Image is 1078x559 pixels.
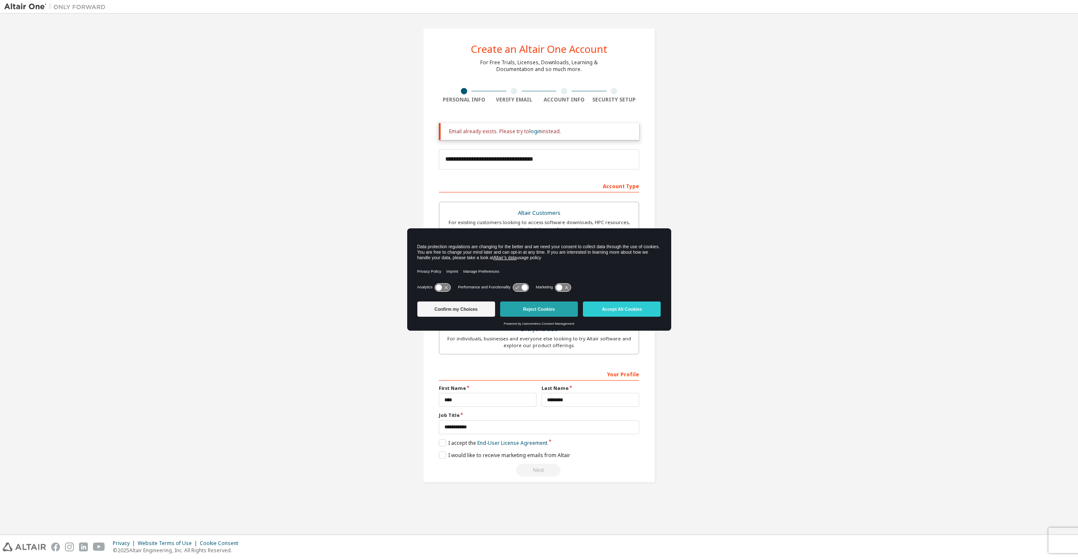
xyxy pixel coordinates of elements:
div: Security Setup [589,96,640,103]
p: © 2025 Altair Engineering, Inc. All Rights Reserved. [113,547,243,554]
div: Create an Altair One Account [471,44,607,54]
a: login [529,128,542,135]
div: Privacy [113,540,138,547]
div: Cookie Consent [200,540,243,547]
label: First Name [439,385,536,392]
a: End-User License Agreement [477,439,547,447]
div: Account Info [539,96,589,103]
label: Last Name [542,385,639,392]
img: instagram.svg [65,543,74,551]
div: For individuals, businesses and everyone else looking to try Altair software and explore our prod... [444,335,634,349]
div: Verify Email [489,96,539,103]
label: I accept the [439,439,547,447]
div: Account Type [439,179,639,192]
div: Email already exists. Please try to instead. [449,128,632,135]
div: Email already exists [439,464,639,477]
div: Your Profile [439,367,639,381]
img: facebook.svg [51,543,60,551]
img: linkedin.svg [79,543,88,551]
div: Personal Info [439,96,489,103]
label: Job Title [439,412,639,419]
div: For existing customers looking to access software downloads, HPC resources, community, trainings ... [444,219,634,233]
img: youtube.svg [93,543,105,551]
label: I would like to receive marketing emails from Altair [439,452,570,459]
div: Altair Customers [444,207,634,219]
div: For Free Trials, Licenses, Downloads, Learning & Documentation and so much more. [480,59,598,73]
img: altair_logo.svg [3,543,46,551]
div: Website Terms of Use [138,540,200,547]
img: Altair One [4,3,110,11]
